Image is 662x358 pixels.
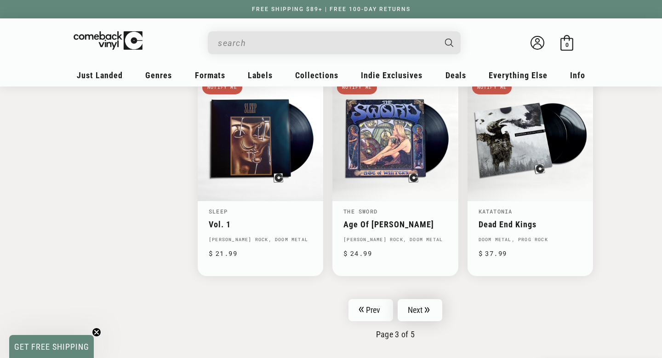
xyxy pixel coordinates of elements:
span: Info [570,70,585,80]
button: Search [437,31,462,54]
a: Age Of [PERSON_NAME] [343,219,447,229]
a: Katatonia [479,208,513,215]
input: When autocomplete results are available use up and down arrows to review and enter to select [218,34,436,52]
div: GET FREE SHIPPINGClose teaser [9,335,94,358]
button: Close teaser [92,328,101,337]
a: Next [398,299,443,321]
a: The Sword [343,208,377,215]
span: Labels [248,70,273,80]
span: GET FREE SHIPPING [14,342,89,352]
span: Collections [295,70,338,80]
a: Vol. 1 [209,219,312,229]
span: 0 [565,41,569,48]
p: Page 3 of 5 [198,329,593,339]
a: Dead End Kings [479,219,582,229]
span: Everything Else [489,70,548,80]
a: Sleep [209,208,228,215]
a: FREE SHIPPING $89+ | FREE 100-DAY RETURNS [243,6,420,12]
span: Deals [445,70,466,80]
span: Just Landed [77,70,123,80]
span: Formats [195,70,225,80]
nav: Pagination [198,299,593,339]
a: Prev [348,299,393,321]
div: Search [208,31,461,54]
span: Genres [145,70,172,80]
span: Indie Exclusives [361,70,422,80]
